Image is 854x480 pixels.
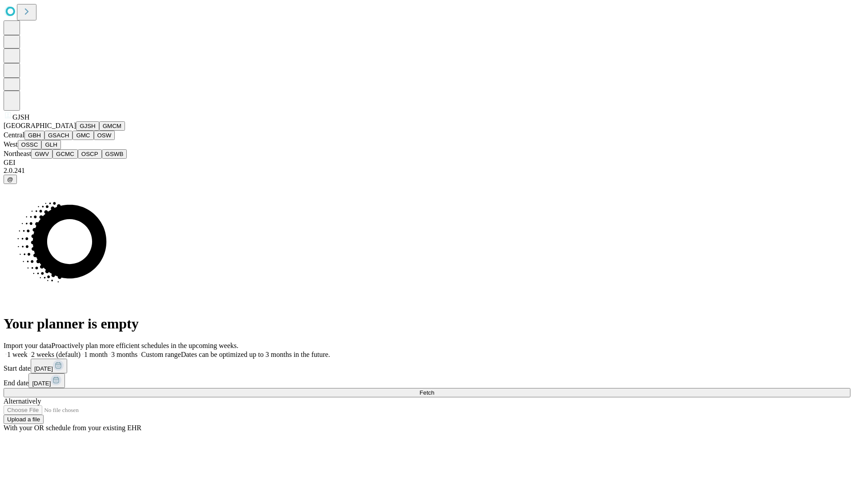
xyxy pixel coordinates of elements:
[4,159,850,167] div: GEI
[4,415,44,424] button: Upload a file
[99,121,125,131] button: GMCM
[78,149,102,159] button: OSCP
[31,359,67,373] button: [DATE]
[52,149,78,159] button: GCMC
[4,175,17,184] button: @
[102,149,127,159] button: GSWB
[4,167,850,175] div: 2.0.241
[4,316,850,332] h1: Your planner is empty
[4,122,76,129] span: [GEOGRAPHIC_DATA]
[4,424,141,432] span: With your OR schedule from your existing EHR
[4,131,24,139] span: Central
[7,351,28,358] span: 1 week
[4,388,850,397] button: Fetch
[4,150,31,157] span: Northeast
[44,131,73,140] button: GSACH
[84,351,108,358] span: 1 month
[4,373,850,388] div: End date
[73,131,93,140] button: GMC
[181,351,330,358] span: Dates can be optimized up to 3 months in the future.
[4,397,41,405] span: Alternatively
[4,359,850,373] div: Start date
[32,380,51,387] span: [DATE]
[41,140,60,149] button: GLH
[7,176,13,183] span: @
[4,140,18,148] span: West
[24,131,44,140] button: GBH
[94,131,115,140] button: OSW
[31,149,52,159] button: GWV
[111,351,137,358] span: 3 months
[141,351,181,358] span: Custom range
[28,373,65,388] button: [DATE]
[31,351,81,358] span: 2 weeks (default)
[12,113,29,121] span: GJSH
[34,365,53,372] span: [DATE]
[76,121,99,131] button: GJSH
[18,140,42,149] button: OSSC
[4,342,52,349] span: Import your data
[52,342,238,349] span: Proactively plan more efficient schedules in the upcoming weeks.
[419,389,434,396] span: Fetch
